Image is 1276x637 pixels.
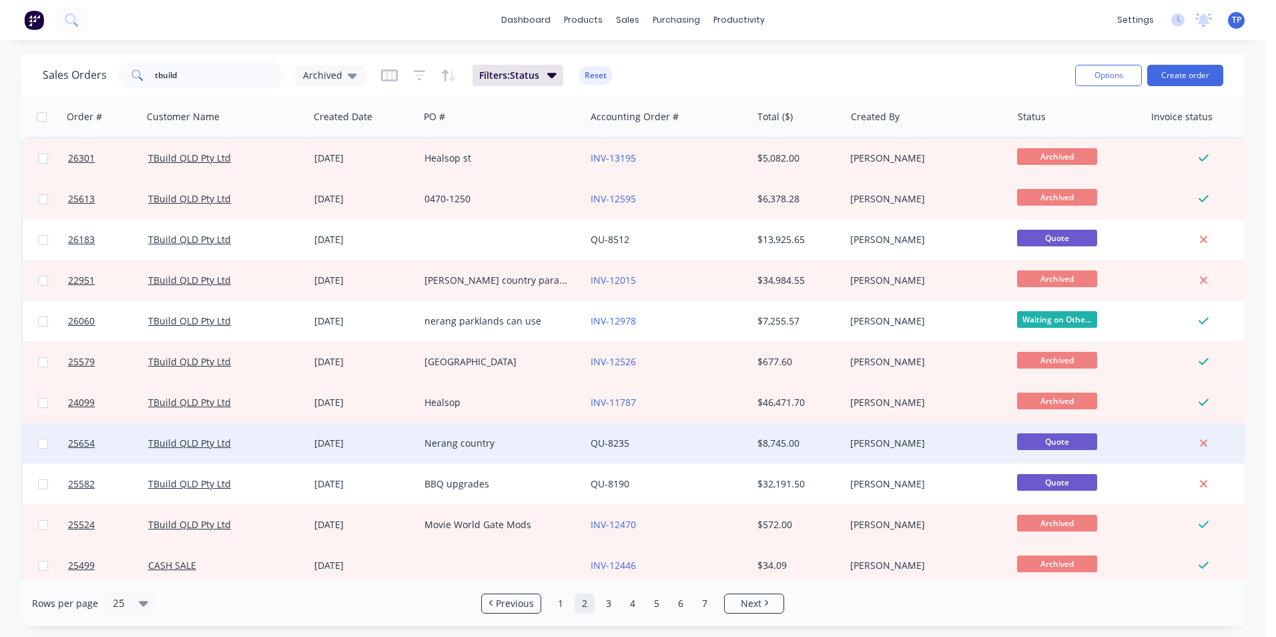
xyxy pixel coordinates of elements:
a: 25654 [68,423,148,463]
div: [PERSON_NAME] [850,396,998,409]
span: Archived [1017,148,1097,165]
div: [DATE] [314,233,414,246]
span: Archived [1017,556,1097,572]
div: Nerang country [424,437,573,450]
a: 26301 [68,138,148,178]
span: Archived [1017,352,1097,369]
input: Search... [155,62,285,89]
span: 25654 [68,437,95,450]
span: 25499 [68,559,95,572]
div: Customer Name [147,110,220,124]
div: Movie World Gate Mods [424,518,573,532]
a: QU-8235 [591,437,629,449]
div: Created Date [314,110,372,124]
div: $7,255.57 [757,314,836,328]
a: 25613 [68,179,148,219]
div: Status [1018,110,1046,124]
span: Archived [1017,393,1097,409]
span: Archived [1017,189,1097,206]
div: [PERSON_NAME] [850,437,998,450]
ul: Pagination [476,594,789,614]
div: [DATE] [314,477,414,491]
div: sales [609,10,646,30]
div: [PERSON_NAME] [850,559,998,572]
div: [DATE] [314,192,414,206]
a: CASH SALE [148,559,196,572]
a: 22951 [68,260,148,300]
span: Quote [1017,433,1097,450]
span: Waiting on Othe... [1017,311,1097,328]
div: [DATE] [314,437,414,450]
h1: Sales Orders [43,69,107,81]
div: $677.60 [757,355,836,369]
div: BBQ upgrades [424,477,573,491]
div: [PERSON_NAME] [850,274,998,287]
div: $6,378.28 [757,192,836,206]
a: QU-8190 [591,477,629,490]
div: $46,471.70 [757,396,836,409]
button: Reset [579,66,612,85]
div: [PERSON_NAME] [850,477,998,491]
a: TBuild QLD Pty Ltd [148,437,231,449]
span: 25582 [68,477,95,491]
a: dashboard [495,10,557,30]
div: [PERSON_NAME] [850,152,998,165]
div: [DATE] [314,559,414,572]
a: INV-12470 [591,518,636,531]
div: Healsop [424,396,573,409]
a: 25524 [68,505,148,545]
div: Created By [851,110,900,124]
div: $34,984.55 [757,274,836,287]
span: 26301 [68,152,95,165]
span: 26060 [68,314,95,328]
a: INV-12595 [591,192,636,205]
button: Options [1075,65,1142,86]
div: productivity [707,10,771,30]
div: [PERSON_NAME] [850,518,998,532]
span: Archived [303,68,342,82]
span: Next [741,597,761,610]
span: 25524 [68,518,95,532]
div: nerang parklands can use [424,314,573,328]
a: INV-12015 [591,274,636,286]
div: [DATE] [314,274,414,287]
div: [DATE] [314,396,414,409]
div: [PERSON_NAME] [850,233,998,246]
a: 25582 [68,464,148,504]
a: INV-12978 [591,314,636,327]
a: QU-8512 [591,233,629,246]
button: Create order [1147,65,1223,86]
span: 22951 [68,274,95,287]
span: 24099 [68,396,95,409]
div: Healsop st [424,152,573,165]
a: INV-11787 [591,396,636,409]
a: TBuild QLD Pty Ltd [148,477,231,490]
div: [DATE] [314,314,414,328]
a: TBuild QLD Pty Ltd [148,192,231,205]
a: Page 2 is your current page [575,594,595,614]
a: Page 1 [551,594,571,614]
span: 26183 [68,233,95,246]
div: [DATE] [314,355,414,369]
span: 25579 [68,355,95,369]
a: Previous page [482,597,541,610]
div: [DATE] [314,152,414,165]
span: 25613 [68,192,95,206]
a: TBuild QLD Pty Ltd [148,355,231,368]
a: TBuild QLD Pty Ltd [148,396,231,409]
span: Archived [1017,515,1097,532]
div: [PERSON_NAME] [850,314,998,328]
div: Invoice status [1151,110,1213,124]
a: 26060 [68,301,148,341]
div: [PERSON_NAME] country paradise [424,274,573,287]
span: Quote [1017,474,1097,491]
span: Previous [496,597,534,610]
img: Factory [24,10,44,30]
div: $8,745.00 [757,437,836,450]
a: TBuild QLD Pty Ltd [148,233,231,246]
a: TBuild QLD Pty Ltd [148,274,231,286]
span: Archived [1017,270,1097,287]
div: [GEOGRAPHIC_DATA] [424,355,573,369]
span: TP [1232,14,1241,26]
div: [PERSON_NAME] [850,355,998,369]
